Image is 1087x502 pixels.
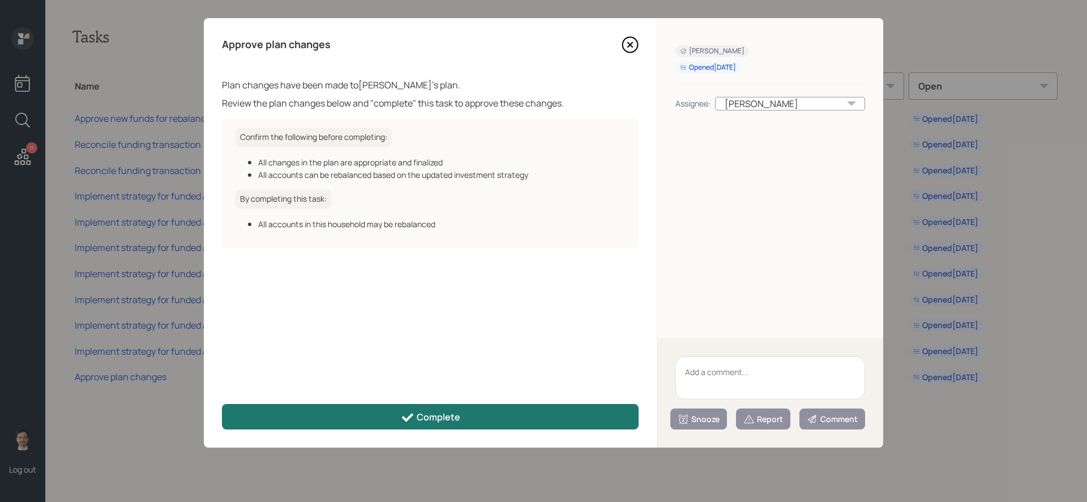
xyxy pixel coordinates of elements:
h6: By completing this task: [236,190,331,209]
button: Report [736,409,790,429]
div: Opened [DATE] [680,63,736,73]
h4: Approve plan changes [222,39,331,51]
div: Assignee: [675,97,711,109]
div: [PERSON_NAME] [715,97,865,110]
div: All accounts can be rebalanced based on the updated investment strategy [258,169,625,181]
div: All changes in the plan are appropriate and finalized [258,156,625,168]
button: Comment [799,409,865,429]
div: [PERSON_NAME] [680,46,744,56]
button: Complete [222,404,639,429]
div: Snooze [678,414,720,425]
h6: Confirm the following before completing: [236,128,392,147]
div: Plan changes have been made to [PERSON_NAME] 's plan. [222,78,639,92]
div: Report [743,414,783,425]
div: Review the plan changes below and "complete" this task to approve these changes. [222,96,639,110]
div: Comment [807,414,858,425]
div: Complete [401,411,460,424]
div: All accounts in this household may be rebalanced [258,218,625,230]
button: Snooze [670,409,727,429]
